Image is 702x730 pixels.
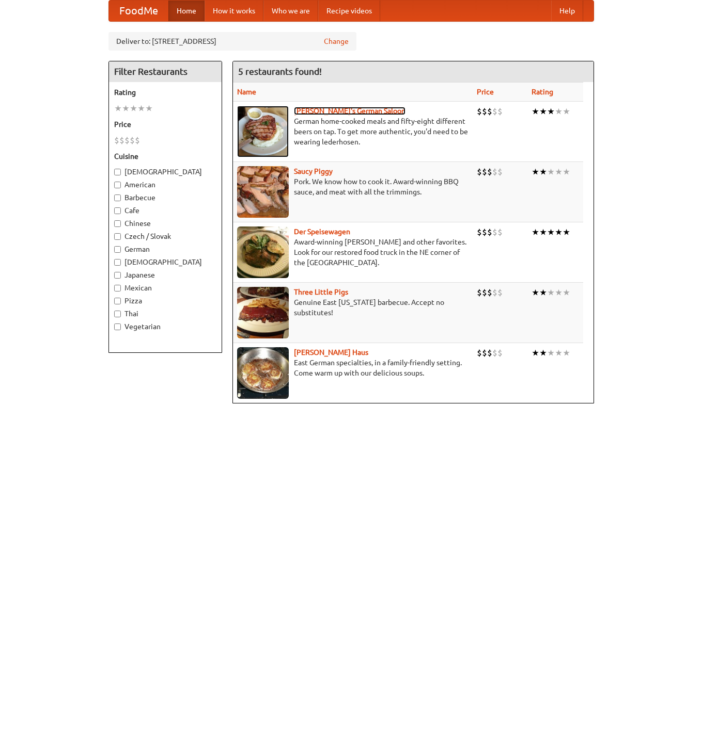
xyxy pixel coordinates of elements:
li: ★ [539,347,547,359]
li: ★ [122,103,130,114]
p: Award-winning [PERSON_NAME] and other favorites. Look for our restored food truck in the NE corne... [237,237,469,268]
label: Thai [114,309,216,319]
label: American [114,180,216,190]
li: $ [477,106,482,117]
li: $ [114,135,119,146]
li: $ [477,166,482,177]
li: ★ [539,226,547,238]
label: Czech / Slovak [114,231,216,241]
li: ★ [114,103,122,114]
li: $ [482,106,487,117]
li: $ [124,135,130,146]
li: $ [497,106,503,117]
li: ★ [539,166,547,177]
li: $ [492,347,497,359]
li: ★ [532,226,539,238]
li: $ [119,135,124,146]
li: ★ [563,226,570,238]
a: Change [324,36,349,46]
li: ★ [137,103,145,114]
input: [DEMOGRAPHIC_DATA] [114,259,121,266]
li: $ [482,226,487,238]
li: $ [497,347,503,359]
li: $ [492,287,497,298]
img: saucy.jpg [237,166,289,218]
li: $ [482,287,487,298]
li: ★ [547,226,555,238]
li: ★ [532,347,539,359]
li: ★ [539,106,547,117]
a: Price [477,88,494,96]
li: ★ [547,106,555,117]
input: Czech / Slovak [114,233,121,240]
li: ★ [547,166,555,177]
a: Rating [532,88,553,96]
p: East German specialties, in a family-friendly setting. Come warm up with our delicious soups. [237,358,469,378]
li: ★ [532,106,539,117]
label: Cafe [114,205,216,216]
li: $ [492,226,497,238]
li: $ [492,166,497,177]
p: German home-cooked meals and fifty-eight different beers on tap. To get more authentic, you'd nee... [237,116,469,147]
label: Pizza [114,296,216,306]
div: Deliver to: [STREET_ADDRESS] [108,32,356,51]
a: [PERSON_NAME]'s German Saloon [294,107,405,115]
input: Japanese [114,272,121,279]
li: $ [477,287,482,298]
li: $ [482,166,487,177]
li: ★ [555,166,563,177]
a: [PERSON_NAME] Haus [294,348,368,356]
img: esthers.jpg [237,106,289,157]
input: Pizza [114,298,121,304]
input: Chinese [114,220,121,227]
h5: Price [114,119,216,129]
a: Home [168,1,205,21]
label: Barbecue [114,192,216,203]
li: $ [487,287,492,298]
b: Der Speisewagen [294,228,350,236]
li: $ [487,226,492,238]
li: $ [492,106,497,117]
label: Chinese [114,218,216,229]
li: ★ [555,287,563,298]
a: Name [237,88,256,96]
label: Japanese [114,270,216,280]
li: $ [497,226,503,238]
li: ★ [555,347,563,359]
li: ★ [555,106,563,117]
label: Mexican [114,283,216,293]
li: ★ [563,166,570,177]
input: German [114,246,121,253]
li: $ [482,347,487,359]
input: Barbecue [114,194,121,201]
a: Recipe videos [318,1,380,21]
li: $ [487,347,492,359]
li: ★ [145,103,153,114]
li: ★ [563,287,570,298]
li: $ [477,226,482,238]
input: Vegetarian [114,323,121,330]
li: $ [487,166,492,177]
p: Genuine East [US_STATE] barbecue. Accept no substitutes! [237,297,469,318]
li: $ [497,166,503,177]
li: ★ [130,103,137,114]
label: [DEMOGRAPHIC_DATA] [114,257,216,267]
h5: Rating [114,87,216,98]
li: ★ [532,166,539,177]
li: $ [497,287,503,298]
li: ★ [539,287,547,298]
input: Cafe [114,207,121,214]
a: FoodMe [109,1,168,21]
img: speisewagen.jpg [237,226,289,278]
li: $ [135,135,140,146]
label: Vegetarian [114,321,216,332]
input: [DEMOGRAPHIC_DATA] [114,169,121,175]
input: Thai [114,311,121,317]
a: Three Little Pigs [294,288,348,296]
li: ★ [555,226,563,238]
li: ★ [547,347,555,359]
a: Who we are [263,1,318,21]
